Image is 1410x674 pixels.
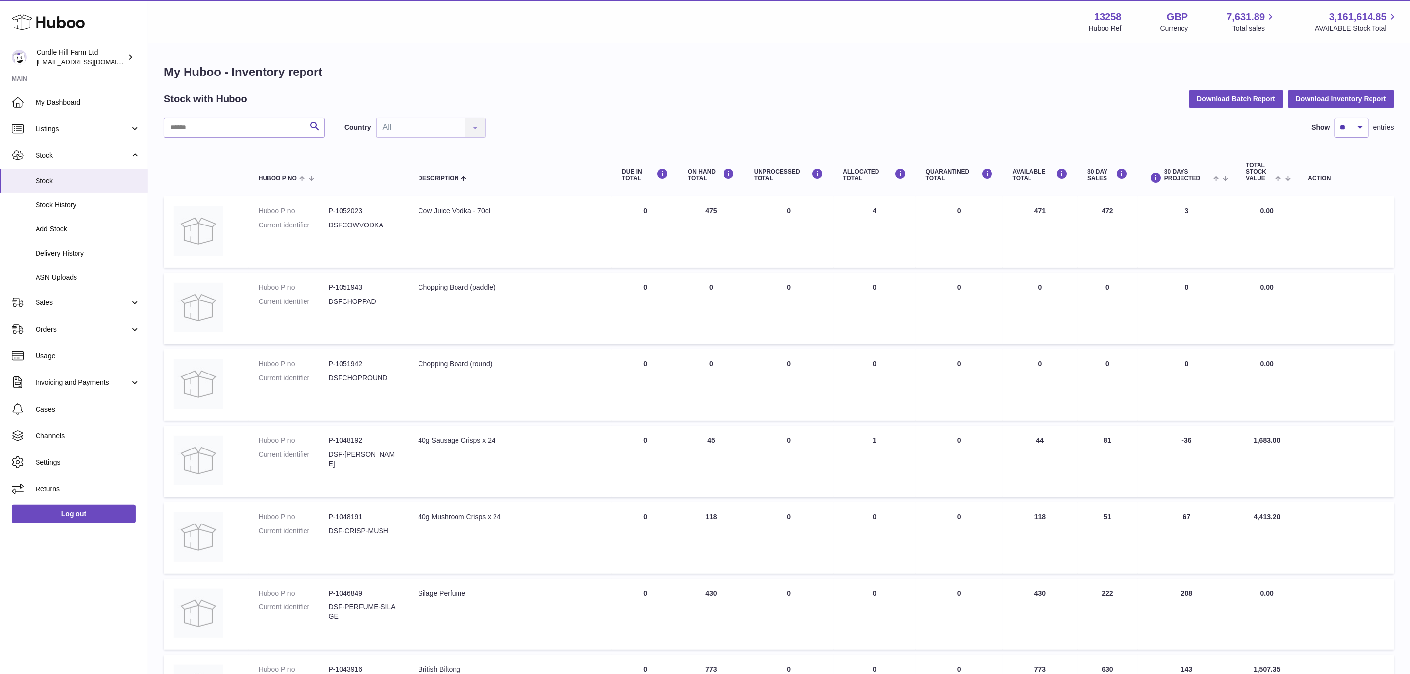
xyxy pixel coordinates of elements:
[259,450,329,469] dt: Current identifier
[744,502,833,574] td: 0
[1078,196,1138,268] td: 472
[926,168,993,182] div: QUARANTINED Total
[174,512,223,562] img: product image
[259,297,329,306] dt: Current identifier
[36,249,140,258] span: Delivery History
[36,351,140,361] span: Usage
[1227,10,1277,33] a: 7,631.89 Total sales
[1138,579,1236,650] td: 208
[1260,207,1274,215] span: 0.00
[37,48,125,67] div: Curdle Hill Farm Ltd
[612,196,678,268] td: 0
[957,436,961,444] span: 0
[957,360,961,368] span: 0
[36,124,130,134] span: Listings
[12,505,136,523] a: Log out
[1094,10,1122,24] strong: 13258
[1254,436,1281,444] span: 1,683.00
[259,374,329,383] dt: Current identifier
[1003,349,1078,421] td: 0
[1167,10,1188,24] strong: GBP
[36,431,140,441] span: Channels
[1003,502,1078,574] td: 118
[1288,90,1394,108] button: Download Inventory Report
[612,273,678,344] td: 0
[957,283,961,291] span: 0
[259,283,329,292] dt: Huboo P no
[329,602,399,621] dd: DSF-PERFUME-SILAGE
[744,273,833,344] td: 0
[612,502,678,574] td: 0
[678,502,744,574] td: 118
[174,283,223,332] img: product image
[259,175,297,182] span: Huboo P no
[259,221,329,230] dt: Current identifier
[688,168,734,182] div: ON HAND Total
[834,426,916,497] td: 1
[12,50,27,65] img: internalAdmin-13258@internal.huboo.com
[843,168,906,182] div: ALLOCATED Total
[329,589,399,598] dd: P-1046849
[36,458,140,467] span: Settings
[1315,10,1398,33] a: 3,161,614.85 AVAILABLE Stock Total
[1329,10,1387,24] span: 3,161,614.85
[1088,168,1128,182] div: 30 DAY SALES
[1246,162,1273,182] span: Total stock value
[329,436,399,445] dd: P-1048192
[329,450,399,469] dd: DSF-[PERSON_NAME]
[36,378,130,387] span: Invoicing and Payments
[1160,24,1188,33] div: Currency
[1138,273,1236,344] td: 0
[1308,175,1384,182] div: Action
[1138,426,1236,497] td: -36
[1138,196,1236,268] td: 3
[164,64,1394,80] h1: My Huboo - Inventory report
[329,221,399,230] dd: DSFCOWVODKA
[678,273,744,344] td: 0
[678,426,744,497] td: 45
[259,526,329,536] dt: Current identifier
[36,325,130,334] span: Orders
[612,426,678,497] td: 0
[1078,579,1138,650] td: 222
[1232,24,1276,33] span: Total sales
[329,665,399,674] dd: P-1043916
[259,206,329,216] dt: Huboo P no
[678,579,744,650] td: 430
[834,579,916,650] td: 0
[418,436,602,445] div: 40g Sausage Crisps x 24
[329,283,399,292] dd: P-1051943
[36,485,140,494] span: Returns
[1078,273,1138,344] td: 0
[1315,24,1398,33] span: AVAILABLE Stock Total
[1227,10,1265,24] span: 7,631.89
[36,298,130,307] span: Sales
[678,196,744,268] td: 475
[834,502,916,574] td: 0
[1254,665,1281,673] span: 1,507.35
[1164,169,1211,182] span: 30 DAYS PROJECTED
[1138,502,1236,574] td: 67
[957,665,961,673] span: 0
[329,206,399,216] dd: P-1052023
[957,207,961,215] span: 0
[418,283,602,292] div: Chopping Board (paddle)
[174,206,223,256] img: product image
[1003,579,1078,650] td: 430
[259,512,329,522] dt: Huboo P no
[957,589,961,597] span: 0
[164,92,247,106] h2: Stock with Huboo
[612,349,678,421] td: 0
[1078,349,1138,421] td: 0
[418,589,602,598] div: Silage Perfume
[418,359,602,369] div: Chopping Board (round)
[612,579,678,650] td: 0
[174,589,223,638] img: product image
[678,349,744,421] td: 0
[957,513,961,521] span: 0
[418,512,602,522] div: 40g Mushroom Crisps x 24
[329,512,399,522] dd: P-1048191
[259,665,329,674] dt: Huboo P no
[744,349,833,421] td: 0
[418,665,602,674] div: British Biltong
